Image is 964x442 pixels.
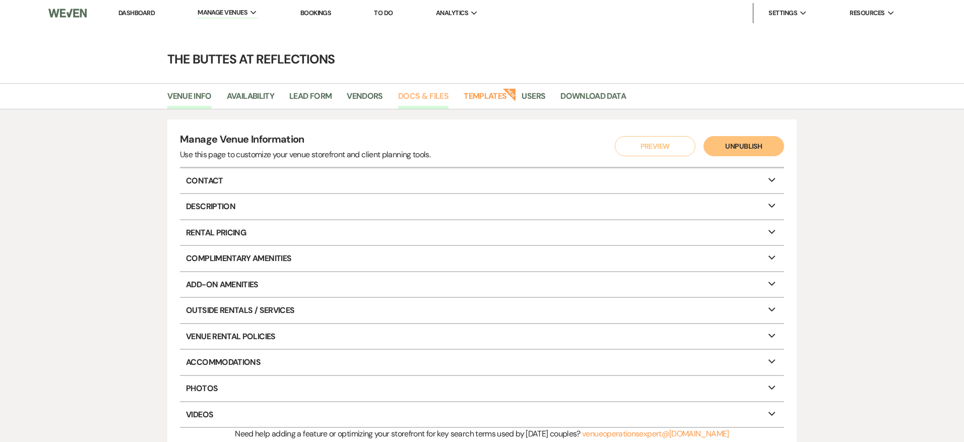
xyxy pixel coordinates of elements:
[180,149,430,161] div: Use this page to customize your venue storefront and client planning tools.
[167,90,212,109] a: Venue Info
[464,90,506,109] a: Templates
[703,136,784,156] button: Unpublish
[180,272,784,297] p: Add-On Amenities
[398,90,448,109] a: Docs & Files
[180,376,784,401] p: Photos
[768,8,797,18] span: Settings
[180,168,784,194] p: Contact
[180,298,784,323] p: Outside Rentals / Services
[118,9,155,17] a: Dashboard
[198,8,247,18] span: Manage Venues
[119,50,845,68] h4: The Buttes at Reflections
[436,8,468,18] span: Analytics
[48,3,87,24] img: Weven Logo
[612,136,693,156] a: Preview
[235,428,580,439] span: Need help adding a feature or optimizing your storefront for key search terms used by [DATE] coup...
[180,194,784,219] p: Description
[180,402,784,427] p: Videos
[582,428,729,439] a: venueoperationsexpert@[DOMAIN_NAME]
[180,324,784,349] p: Venue Rental Policies
[289,90,332,109] a: Lead Form
[227,90,274,109] a: Availability
[615,136,695,156] button: Preview
[522,90,545,109] a: Users
[503,87,517,101] strong: New
[180,132,430,149] h4: Manage Venue Information
[180,246,784,271] p: Complimentary Amenities
[300,9,332,17] a: Bookings
[850,8,884,18] span: Resources
[560,90,626,109] a: Download Data
[180,350,784,375] p: Accommodations
[374,9,393,17] a: To Do
[180,220,784,245] p: Rental Pricing
[347,90,383,109] a: Vendors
